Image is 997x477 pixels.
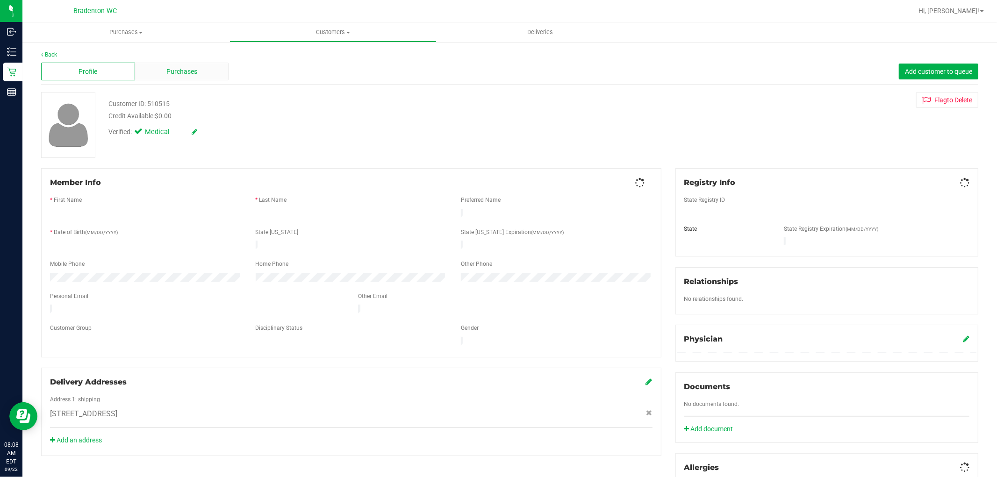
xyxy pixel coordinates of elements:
[108,111,570,121] div: Credit Available:
[50,178,101,187] span: Member Info
[784,225,878,233] label: State Registry Expiration
[684,295,744,303] label: No relationships found.
[684,401,739,407] span: No documents found.
[50,377,127,386] span: Delivery Addresses
[461,228,564,236] label: State [US_STATE] Expiration
[230,22,437,42] a: Customers
[461,196,501,204] label: Preferred Name
[437,22,644,42] a: Deliveries
[684,335,723,343] span: Physician
[684,196,725,204] label: State Registry ID
[259,196,287,204] label: Last Name
[7,27,16,36] inline-svg: Inbound
[50,395,100,404] label: Address 1: shipping
[4,441,18,466] p: 08:08 AM EDT
[41,51,57,58] a: Back
[684,178,736,187] span: Registry Info
[50,436,102,444] a: Add an address
[85,230,118,235] span: (MM/DD/YYYY)
[22,22,230,42] a: Purchases
[531,230,564,235] span: (MM/DD/YYYY)
[79,67,97,77] span: Profile
[230,28,436,36] span: Customers
[684,382,731,391] span: Documents
[54,196,82,204] label: First Name
[684,424,738,434] a: Add document
[916,92,978,108] button: Flagto Delete
[677,225,777,233] div: State
[7,47,16,57] inline-svg: Inventory
[905,68,972,75] span: Add customer to queue
[166,67,197,77] span: Purchases
[155,112,172,120] span: $0.00
[108,127,197,137] div: Verified:
[899,64,978,79] button: Add customer to queue
[256,228,299,236] label: State [US_STATE]
[50,260,85,268] label: Mobile Phone
[256,260,289,268] label: Home Phone
[4,466,18,473] p: 09/22
[684,277,739,286] span: Relationships
[50,408,117,420] span: [STREET_ADDRESS]
[515,28,566,36] span: Deliveries
[54,228,118,236] label: Date of Birth
[145,127,182,137] span: Medical
[256,324,303,332] label: Disciplinary Status
[461,260,492,268] label: Other Phone
[461,324,479,332] label: Gender
[846,227,878,232] span: (MM/DD/YYYY)
[22,28,230,36] span: Purchases
[7,87,16,97] inline-svg: Reports
[44,101,93,149] img: user-icon.png
[684,463,719,472] span: Allergies
[108,99,170,109] div: Customer ID: 510515
[358,292,387,300] label: Other Email
[7,67,16,77] inline-svg: Retail
[50,324,92,332] label: Customer Group
[9,402,37,430] iframe: Resource center
[918,7,979,14] span: Hi, [PERSON_NAME]!
[74,7,117,15] span: Bradenton WC
[50,292,88,300] label: Personal Email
